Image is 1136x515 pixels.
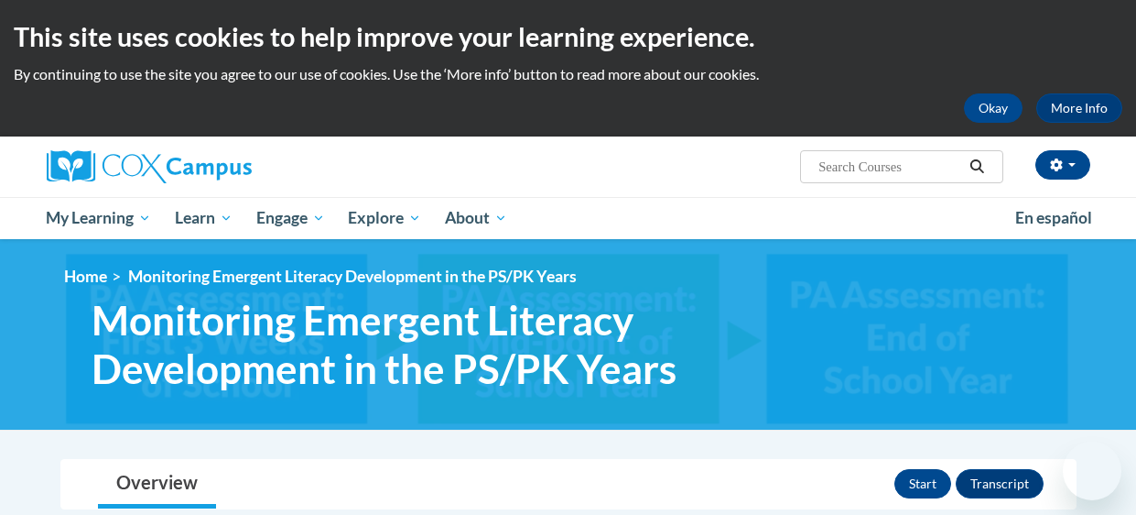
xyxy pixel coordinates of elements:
input: Search Courses [817,156,963,178]
span: Explore [348,207,421,229]
img: Cox Campus [47,150,252,183]
h2: This site uses cookies to help improve your learning experience. [14,18,1122,55]
a: Cox Campus [47,150,376,183]
span: Monitoring Emergent Literacy Development in the PS/PK Years [92,296,723,393]
a: Overview [98,460,216,509]
iframe: Button to launch messaging window [1063,442,1121,500]
span: En español [1015,208,1092,227]
span: About [445,207,507,229]
a: En español [1003,199,1104,237]
a: More Info [1036,93,1122,123]
p: By continuing to use the site you agree to our use of cookies. Use the ‘More info’ button to read... [14,64,1122,84]
span: Monitoring Emergent Literacy Development in the PS/PK Years [128,267,577,286]
a: Home [64,267,107,286]
a: My Learning [35,197,164,239]
a: Learn [163,197,244,239]
button: Okay [964,93,1022,123]
button: Transcript [956,469,1044,499]
a: Engage [244,197,337,239]
a: Explore [336,197,433,239]
button: Account Settings [1035,150,1090,180]
a: About [433,197,519,239]
span: My Learning [46,207,151,229]
span: Learn [175,207,233,229]
div: Main menu [33,197,1104,239]
button: Start [894,469,951,499]
span: Engage [256,207,325,229]
button: Search [963,156,990,178]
